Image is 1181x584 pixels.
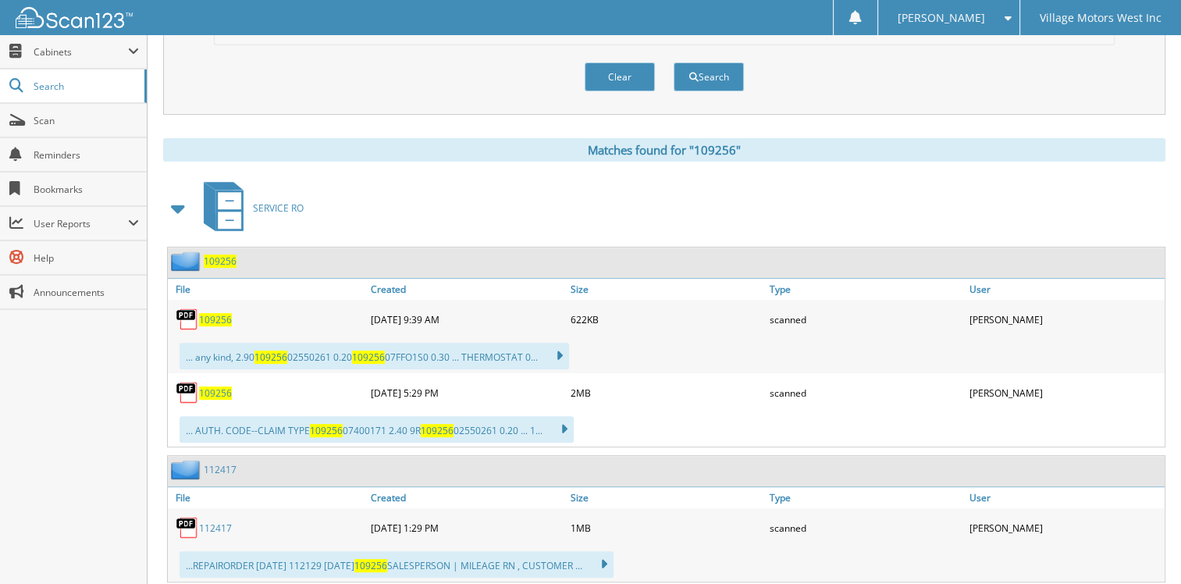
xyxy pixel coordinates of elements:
[421,424,454,437] span: 109256
[367,279,566,300] a: Created
[254,351,287,364] span: 109256
[204,255,237,268] a: 109256
[34,286,139,299] span: Announcements
[966,512,1165,543] div: [PERSON_NAME]
[168,279,367,300] a: File
[180,416,574,443] div: ... AUTH. CODE--CLAIM TYPE 07400171 2.40 9R 02550261 0.20 ... 1...
[966,279,1165,300] a: User
[199,313,232,326] a: 109256
[180,343,569,369] div: ... any kind, 2.90 02550261 0.20 07FFO1S0 0.30 ... THERMOSTAT 0...
[163,138,1165,162] div: Matches found for "109256"
[253,201,304,215] span: SERVICE RO
[171,251,204,271] img: folder2.png
[367,512,566,543] div: [DATE] 1:29 PM
[966,377,1165,408] div: [PERSON_NAME]
[966,487,1165,508] a: User
[674,62,744,91] button: Search
[766,377,965,408] div: scanned
[180,551,614,578] div: ...REPAIRORDER [DATE] 112129 [DATE] SALESPERSON | MILEAGE RN , CUSTOMER ...
[766,279,965,300] a: Type
[34,114,139,127] span: Scan
[34,45,128,59] span: Cabinets
[898,13,985,23] span: [PERSON_NAME]
[585,62,655,91] button: Clear
[16,7,133,28] img: scan123-logo-white.svg
[176,381,199,404] img: PDF.png
[199,522,232,535] a: 112417
[34,217,128,230] span: User Reports
[176,308,199,331] img: PDF.png
[194,177,304,239] a: SERVICE RO
[310,424,343,437] span: 109256
[567,304,766,335] div: 622KB
[354,559,387,572] span: 109256
[367,487,566,508] a: Created
[567,487,766,508] a: Size
[176,516,199,539] img: PDF.png
[1040,13,1161,23] span: Village Motors West Inc
[199,386,232,400] a: 109256
[766,487,965,508] a: Type
[567,512,766,543] div: 1MB
[168,487,367,508] a: File
[766,512,965,543] div: scanned
[966,304,1165,335] div: [PERSON_NAME]
[567,377,766,408] div: 2MB
[367,377,566,408] div: [DATE] 5:29 PM
[204,463,237,476] a: 112417
[34,80,137,93] span: Search
[367,304,566,335] div: [DATE] 9:39 AM
[352,351,385,364] span: 109256
[34,148,139,162] span: Reminders
[171,460,204,479] img: folder2.png
[34,183,139,196] span: Bookmarks
[34,251,139,265] span: Help
[766,304,965,335] div: scanned
[1103,509,1181,584] iframe: Chat Widget
[567,279,766,300] a: Size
